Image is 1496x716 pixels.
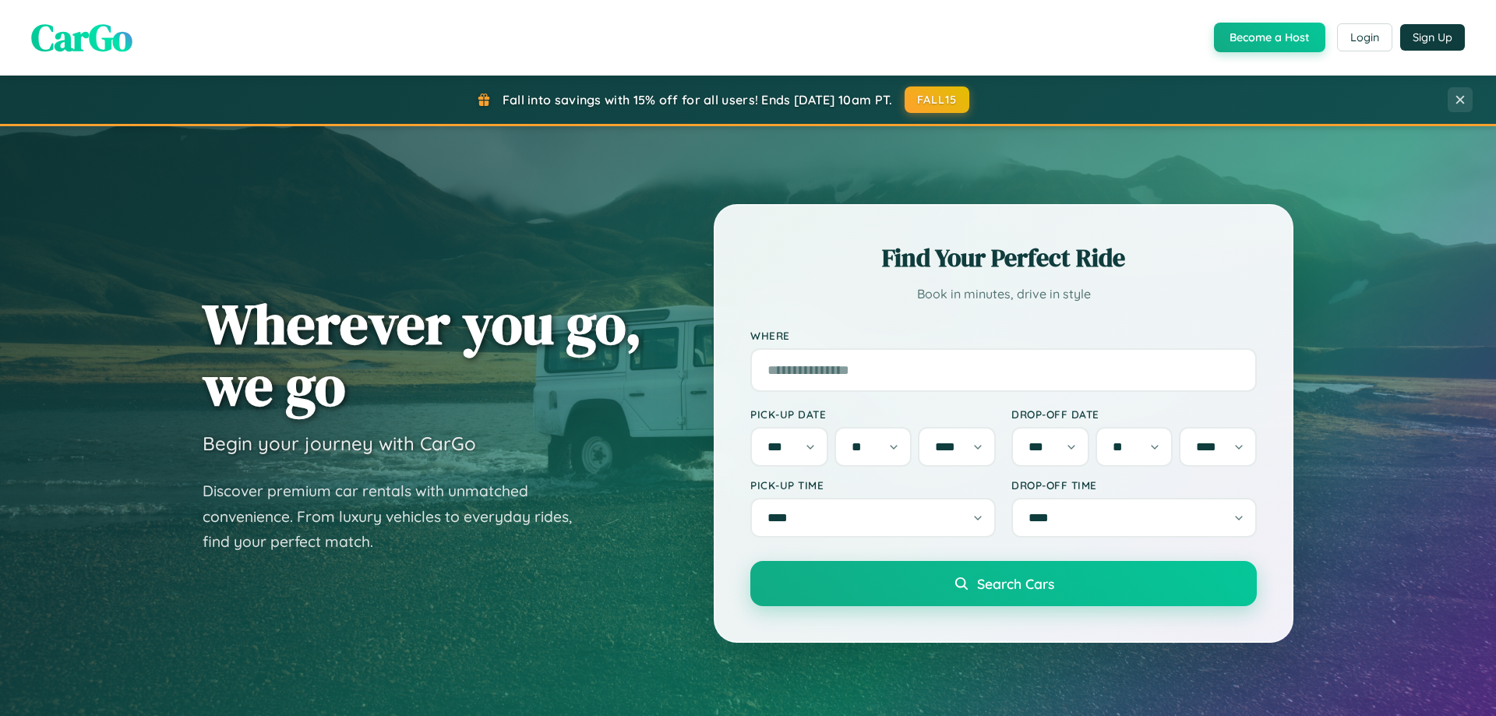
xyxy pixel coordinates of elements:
span: Fall into savings with 15% off for all users! Ends [DATE] 10am PT. [503,92,893,108]
label: Pick-up Time [750,478,996,492]
button: Search Cars [750,561,1257,606]
label: Drop-off Date [1011,407,1257,421]
button: Login [1337,23,1392,51]
button: FALL15 [905,86,970,113]
p: Book in minutes, drive in style [750,283,1257,305]
button: Become a Host [1214,23,1325,52]
span: CarGo [31,12,132,63]
h3: Begin your journey with CarGo [203,432,476,455]
label: Where [750,329,1257,342]
h2: Find Your Perfect Ride [750,241,1257,275]
label: Pick-up Date [750,407,996,421]
span: Search Cars [977,575,1054,592]
h1: Wherever you go, we go [203,293,642,416]
p: Discover premium car rentals with unmatched convenience. From luxury vehicles to everyday rides, ... [203,478,592,555]
button: Sign Up [1400,24,1465,51]
label: Drop-off Time [1011,478,1257,492]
